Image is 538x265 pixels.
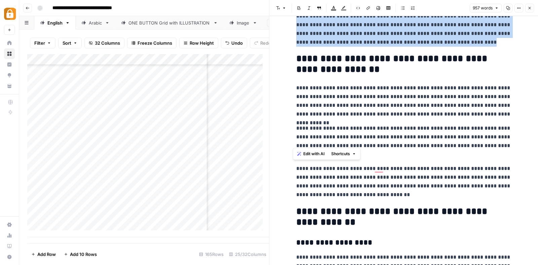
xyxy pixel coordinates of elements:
[4,81,15,91] a: Your Data
[331,151,350,157] span: Shortcuts
[237,19,250,26] div: Image
[34,16,76,30] a: English
[70,251,97,258] span: Add 10 Rows
[138,40,172,46] span: Freeze Columns
[34,40,45,46] span: Filter
[4,230,15,241] a: Usage
[295,149,327,158] button: Edit with AI
[303,151,324,157] span: Edit with AI
[63,40,71,46] span: Sort
[4,70,15,81] a: Opportunities
[30,38,55,48] button: Filter
[470,4,502,12] button: 957 words
[4,59,15,70] a: Insights
[84,38,124,48] button: 32 Columns
[4,38,15,48] a: Home
[231,40,243,46] span: Undo
[190,40,214,46] span: Row Height
[4,8,16,20] img: Adzz Logo
[179,38,218,48] button: Row Height
[76,16,115,30] a: Arabic
[4,48,15,59] a: Browse
[58,38,82,48] button: Sort
[127,38,177,48] button: Freeze Columns
[4,252,15,262] button: Help + Support
[4,219,15,230] a: Settings
[4,5,15,22] button: Workspace: Adzz
[27,249,60,260] button: Add Row
[196,249,226,260] div: 165 Rows
[95,40,120,46] span: 32 Columns
[473,5,493,11] span: 957 words
[115,16,224,30] a: ONE BUTTON Grid with ILLUSTRATION
[260,40,271,46] span: Redo
[329,149,359,158] button: Shortcuts
[47,19,63,26] div: English
[60,249,101,260] button: Add 10 Rows
[89,19,102,26] div: Arabic
[37,251,56,258] span: Add Row
[128,19,210,26] div: ONE BUTTON Grid with ILLUSTRATION
[250,38,275,48] button: Redo
[226,249,269,260] div: 25/32 Columns
[221,38,247,48] button: Undo
[224,16,263,30] a: Image
[4,241,15,252] a: Learning Hub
